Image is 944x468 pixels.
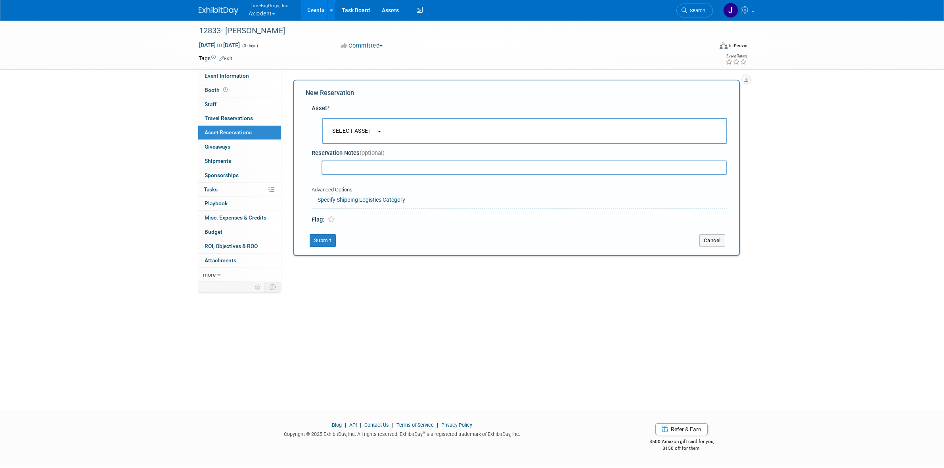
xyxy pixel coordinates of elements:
[205,200,228,206] span: Playbook
[198,111,281,125] a: Travel Reservations
[310,234,336,247] button: Submit
[723,3,738,18] img: Justin Newborn
[222,87,229,93] span: Booth not reserved yet
[198,225,281,239] a: Budget
[219,56,232,61] a: Edit
[241,43,258,48] span: (3 days)
[204,186,218,193] span: Tasks
[205,143,230,150] span: Giveaways
[441,422,472,428] a: Privacy Policy
[312,149,727,157] div: Reservation Notes
[198,154,281,168] a: Shipments
[198,183,281,197] a: Tasks
[198,83,281,97] a: Booth
[306,89,354,97] span: New Reservation
[349,422,357,428] a: API
[205,172,239,178] span: Sponsorships
[198,69,281,83] a: Event Information
[358,422,363,428] span: |
[205,229,222,235] span: Budget
[396,422,434,428] a: Terms of Service
[198,126,281,139] a: Asset Reservations
[205,214,266,221] span: Misc. Expenses & Credits
[687,8,705,13] span: Search
[196,24,701,38] div: 12833- [PERSON_NAME]
[198,254,281,267] a: Attachments
[343,422,348,428] span: |
[339,42,386,50] button: Committed
[364,422,389,428] a: Contact Us
[198,140,281,154] a: Giveaways
[199,42,240,49] span: [DATE] [DATE]
[249,1,290,10] span: ThreeBigDogs, Inc.
[666,41,748,53] div: Event Format
[618,445,746,452] div: $150 off for them.
[699,234,725,247] button: Cancel
[198,239,281,253] a: ROI, Objectives & ROO
[264,282,281,292] td: Toggle Event Tabs
[318,197,405,203] a: Specify Shipping Logistics Category
[198,211,281,225] a: Misc. Expenses & Credits
[435,422,440,428] span: |
[205,158,231,164] span: Shipments
[205,87,229,93] span: Booth
[205,257,236,264] span: Attachments
[198,168,281,182] a: Sponsorships
[312,186,727,194] div: Advanced Options
[198,268,281,282] a: more
[205,73,249,79] span: Event Information
[729,43,747,49] div: In-Person
[251,282,265,292] td: Personalize Event Tab Strip
[312,104,727,113] div: Asset
[720,42,728,49] img: Format-Inperson.png
[676,4,713,17] a: Search
[332,422,342,428] a: Blog
[655,423,708,435] a: Refer & Earn
[205,129,252,136] span: Asset Reservations
[312,216,324,223] span: Flag:
[216,42,223,48] span: to
[205,101,216,107] span: Staff
[205,115,253,121] span: Travel Reservations
[198,197,281,210] a: Playbook
[205,243,258,249] span: ROI, Objectives & ROO
[618,433,746,451] div: $500 Amazon gift card for you,
[199,54,232,62] td: Tags
[390,422,395,428] span: |
[199,429,606,438] div: Copyright © 2025 ExhibitDay, Inc. All rights reserved. ExhibitDay is a registered trademark of Ex...
[198,97,281,111] a: Staff
[327,128,377,134] span: -- SELECT ASSET --
[203,271,216,278] span: more
[726,54,747,58] div: Event Rating
[322,118,727,144] button: -- SELECT ASSET --
[360,149,385,157] span: (optional)
[199,7,238,15] img: ExhibitDay
[423,430,425,435] sup: ®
